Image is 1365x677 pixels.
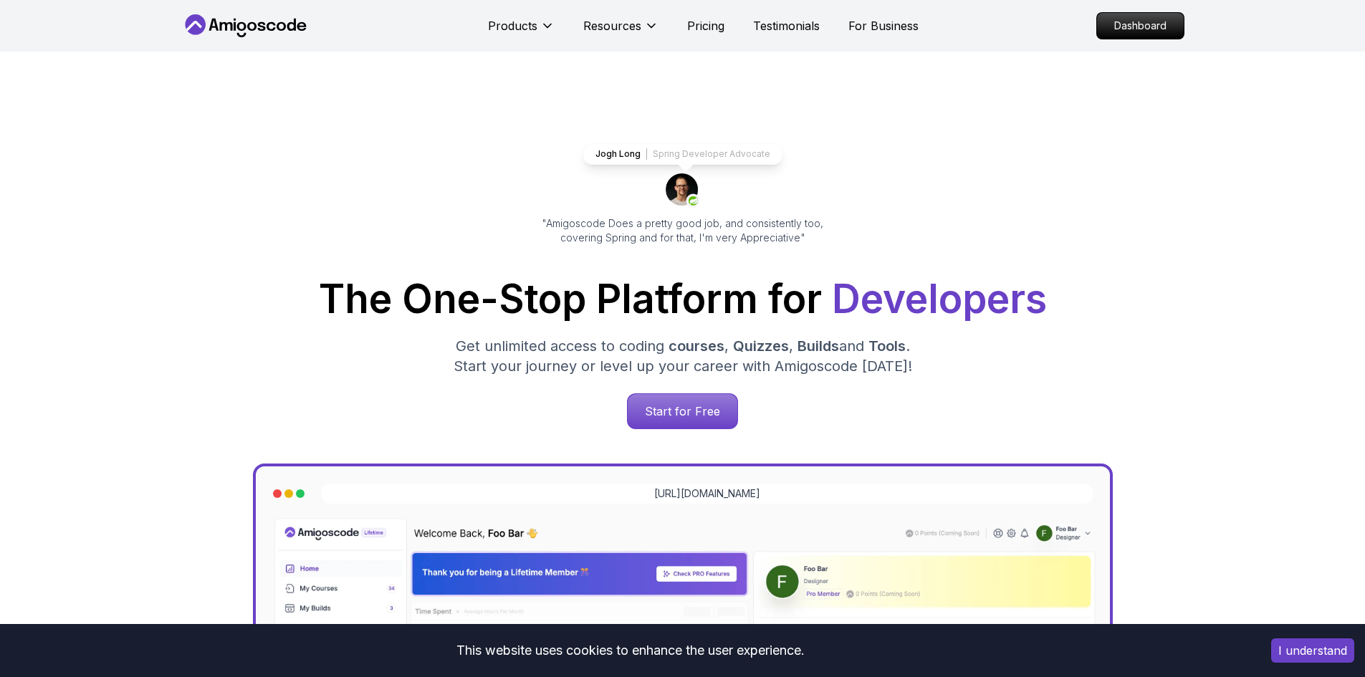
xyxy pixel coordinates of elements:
[442,336,924,376] p: Get unlimited access to coding , , and . Start your journey or level up your career with Amigosco...
[653,148,770,160] p: Spring Developer Advocate
[669,337,724,355] span: courses
[654,486,760,501] a: [URL][DOMAIN_NAME]
[522,216,843,245] p: "Amigoscode Does a pretty good job, and consistently too, covering Spring and for that, I'm very ...
[753,17,820,34] a: Testimonials
[687,17,724,34] a: Pricing
[733,337,789,355] span: Quizzes
[11,635,1250,666] div: This website uses cookies to enhance the user experience.
[583,17,658,46] button: Resources
[583,17,641,34] p: Resources
[832,275,1047,322] span: Developers
[868,337,906,355] span: Tools
[628,394,737,428] p: Start for Free
[666,173,700,208] img: josh long
[627,393,738,429] a: Start for Free
[848,17,919,34] a: For Business
[193,279,1173,319] h1: The One-Stop Platform for
[595,148,641,160] p: Jogh Long
[1271,638,1354,663] button: Accept cookies
[1096,12,1184,39] a: Dashboard
[1097,13,1184,39] p: Dashboard
[488,17,537,34] p: Products
[798,337,839,355] span: Builds
[488,17,555,46] button: Products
